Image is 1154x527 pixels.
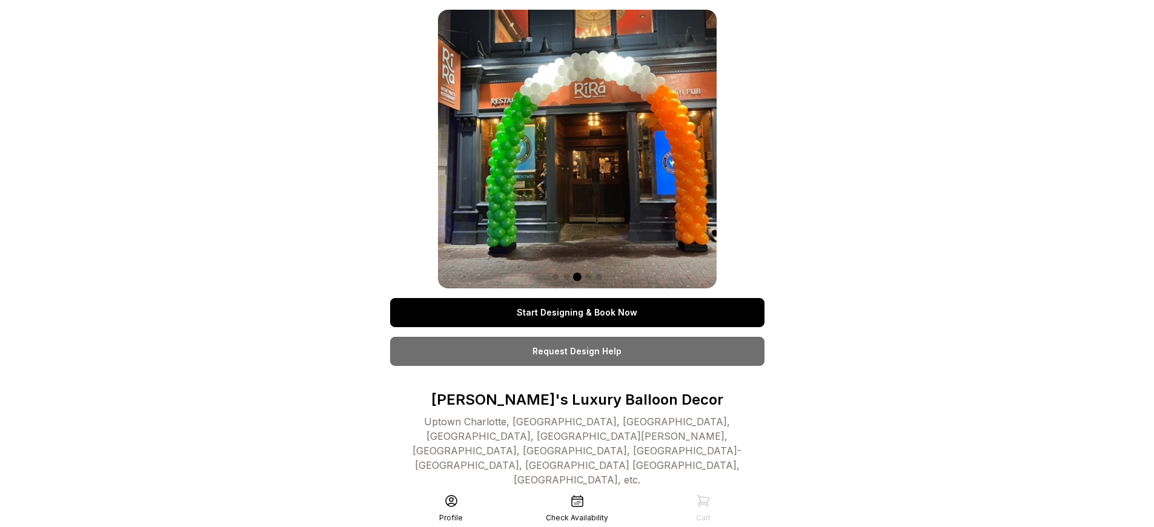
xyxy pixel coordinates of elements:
div: Profile [439,513,463,523]
div: Check Availability [546,513,608,523]
div: Cart [696,513,711,523]
a: Request Design Help [390,337,764,366]
a: Start Designing & Book Now [390,298,764,327]
p: [PERSON_NAME]'s Luxury Balloon Decor [390,390,764,409]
